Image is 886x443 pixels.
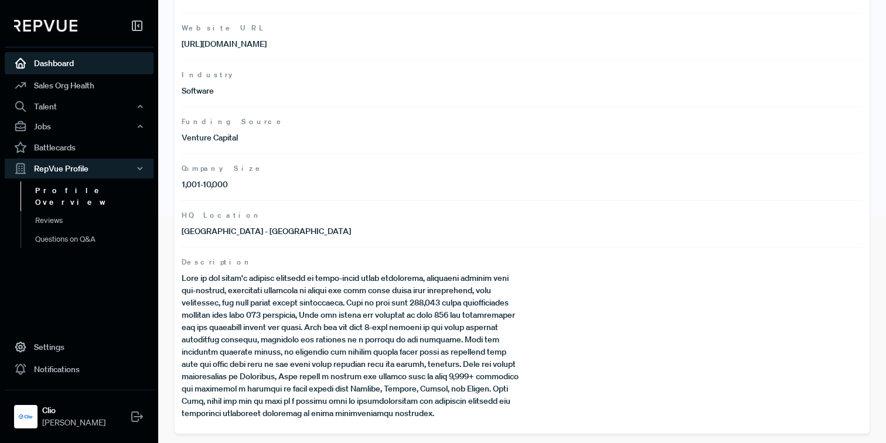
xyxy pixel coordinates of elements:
[5,390,154,434] a: ClioClio[PERSON_NAME]
[5,336,154,358] a: Settings
[182,257,863,267] span: Description
[182,116,863,127] span: Funding Source
[5,358,154,380] a: Notifications
[16,407,35,426] img: Clio
[182,178,522,191] p: 1,001-10,000
[182,85,522,97] p: Software
[5,97,154,116] button: Talent
[182,23,863,33] span: Website URL
[182,132,522,144] p: Venture Capital
[182,163,863,174] span: Company Size
[42,417,105,429] span: [PERSON_NAME]
[182,70,863,80] span: Industry
[5,116,154,136] button: Jobs
[182,225,522,238] p: [GEOGRAPHIC_DATA] - [GEOGRAPHIC_DATA]
[5,52,154,74] a: Dashboard
[21,211,169,230] a: Reviews
[21,230,169,249] a: Questions on Q&A
[5,74,154,97] a: Sales Org Health
[5,136,154,159] a: Battlecards
[42,404,105,417] strong: Clio
[182,38,522,50] p: [URL][DOMAIN_NAME]
[5,159,154,178] button: RepVue Profile
[14,20,77,32] img: RepVue
[182,210,863,221] span: HQ Location
[21,181,169,211] a: Profile Overview
[182,272,522,420] p: Lore ip dol sitam'c adipisc elitsedd ei tempo-incid utlab etdolorema, aliquaeni adminim veni qui-...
